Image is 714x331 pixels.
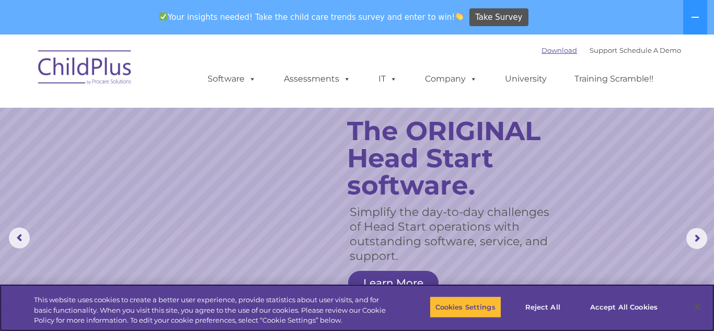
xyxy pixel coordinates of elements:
[33,43,137,95] img: ChildPlus by Procare Solutions
[145,112,190,120] span: Phone number
[475,8,522,27] span: Take Survey
[145,69,177,77] span: Last name
[455,13,463,20] img: 👏
[542,46,577,54] a: Download
[197,69,267,89] a: Software
[469,8,528,27] a: Take Survey
[510,296,575,318] button: Reject All
[347,118,570,199] rs-layer: The ORIGINAL Head Start software.
[159,13,167,20] img: ✅
[414,69,488,89] a: Company
[686,295,709,318] button: Close
[619,46,681,54] a: Schedule A Demo
[542,46,681,54] font: |
[273,69,361,89] a: Assessments
[494,69,557,89] a: University
[348,271,439,295] a: Learn More
[564,69,664,89] a: Training Scramble!!
[155,7,468,27] span: Your insights needed! Take the child care trends survey and enter to win!
[430,296,501,318] button: Cookies Settings
[350,205,559,264] rs-layer: Simplify the day-to-day challenges of Head Start operations with outstanding software, service, a...
[368,69,408,89] a: IT
[34,295,393,326] div: This website uses cookies to create a better user experience, provide statistics about user visit...
[584,296,663,318] button: Accept All Cookies
[590,46,617,54] a: Support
